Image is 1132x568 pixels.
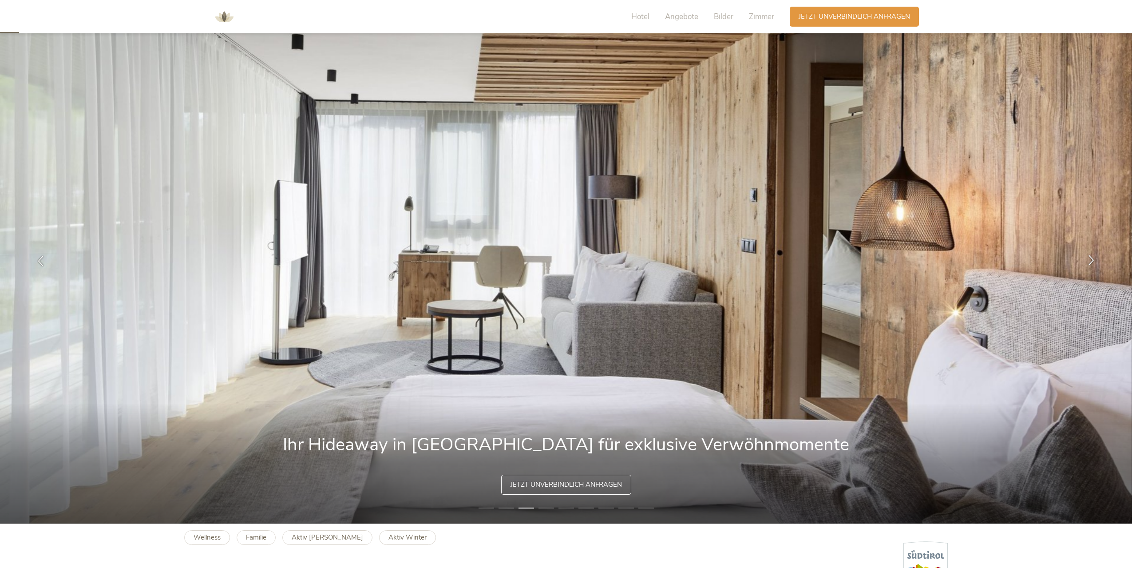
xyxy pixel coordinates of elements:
span: Zimmer [749,12,774,22]
b: Aktiv [PERSON_NAME] [292,533,363,542]
span: Hotel [631,12,649,22]
span: Jetzt unverbindlich anfragen [799,12,910,21]
span: Jetzt unverbindlich anfragen [511,480,622,489]
img: AMONTI & LUNARIS Wellnessresort [211,4,237,30]
span: Bilder [714,12,733,22]
a: Wellness [184,530,230,545]
a: Aktiv [PERSON_NAME] [282,530,372,545]
a: Familie [237,530,276,545]
span: Angebote [665,12,698,22]
b: Familie [246,533,266,542]
a: Aktiv Winter [379,530,436,545]
b: Wellness [194,533,221,542]
b: Aktiv Winter [388,533,427,542]
a: AMONTI & LUNARIS Wellnessresort [211,13,237,20]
